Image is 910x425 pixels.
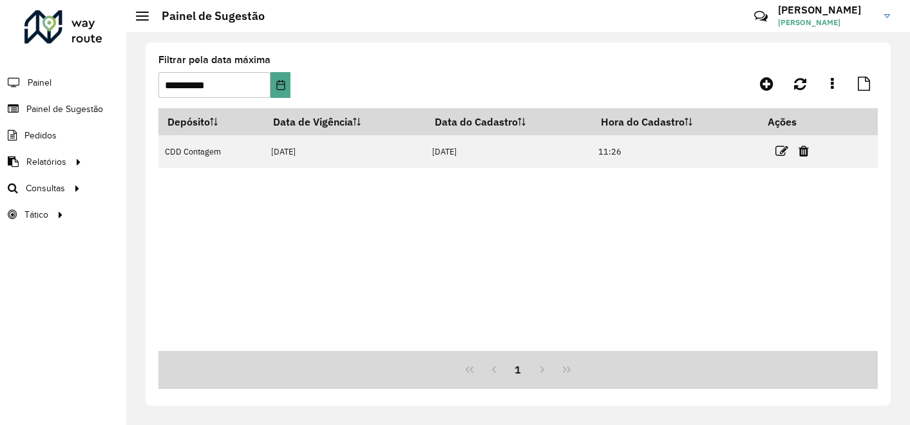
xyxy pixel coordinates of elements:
[506,357,531,382] button: 1
[759,108,836,135] th: Ações
[799,142,809,160] a: Excluir
[24,129,57,142] span: Pedidos
[26,102,103,116] span: Painel de Sugestão
[747,3,775,30] a: Contato Rápido
[158,52,270,68] label: Filtrar pela data máxima
[270,72,290,98] button: Choose Date
[28,76,52,90] span: Painel
[158,135,265,168] td: CDD Contagem
[265,108,426,135] th: Data de Vigência
[158,108,265,135] th: Depósito
[26,155,66,169] span: Relatórios
[265,135,426,168] td: [DATE]
[775,142,788,160] a: Editar
[426,108,592,135] th: Data do Cadastro
[426,135,592,168] td: [DATE]
[24,208,48,222] span: Tático
[778,4,875,16] h3: [PERSON_NAME]
[778,17,875,28] span: [PERSON_NAME]
[592,135,759,168] td: 11:26
[592,108,759,135] th: Hora do Cadastro
[26,182,65,195] span: Consultas
[149,9,265,23] h2: Painel de Sugestão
